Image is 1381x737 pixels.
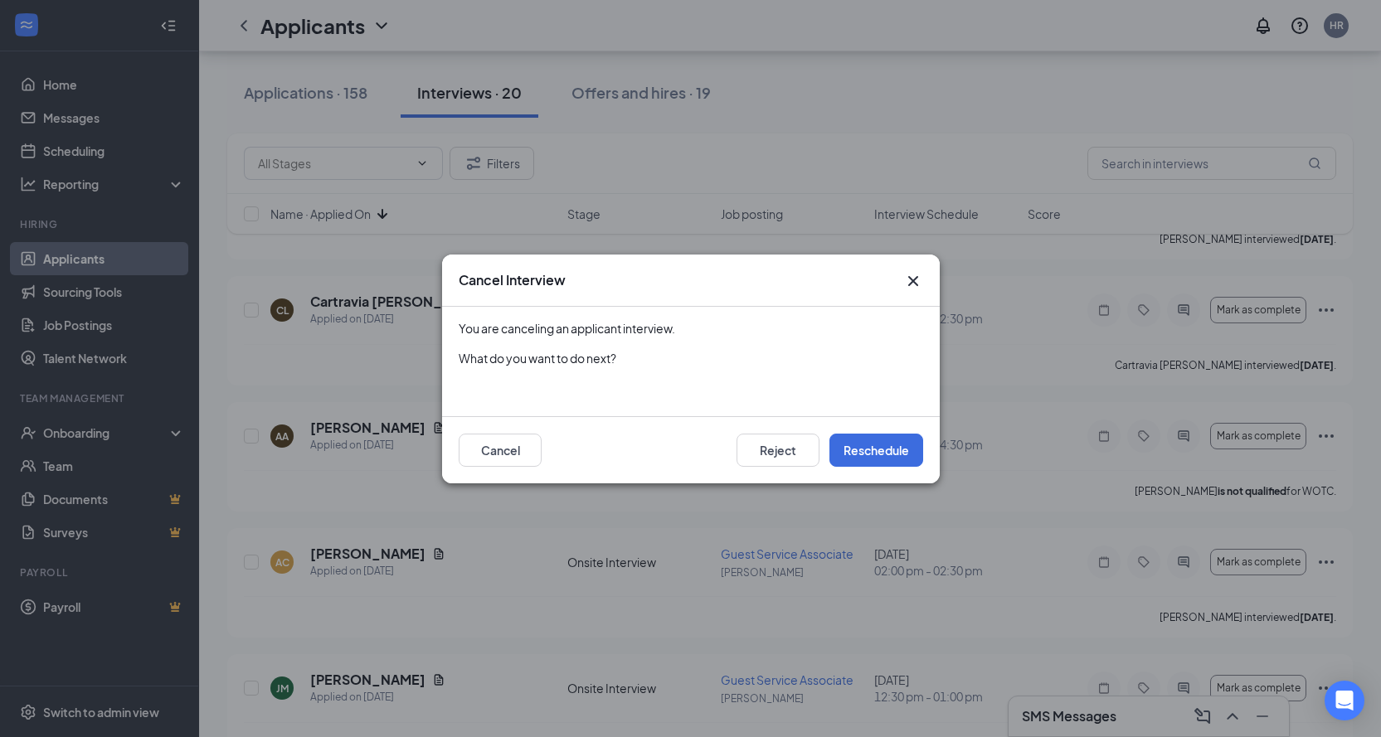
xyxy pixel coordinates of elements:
div: You are canceling an applicant interview. [459,320,923,337]
svg: Cross [903,271,923,291]
button: Close [903,271,923,291]
button: Reject [737,434,819,467]
div: What do you want to do next? [459,350,923,366]
button: Reschedule [829,434,923,467]
div: Open Intercom Messenger [1325,681,1364,720]
button: Cancel [459,434,542,467]
h3: Cancel Interview [459,271,566,289]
